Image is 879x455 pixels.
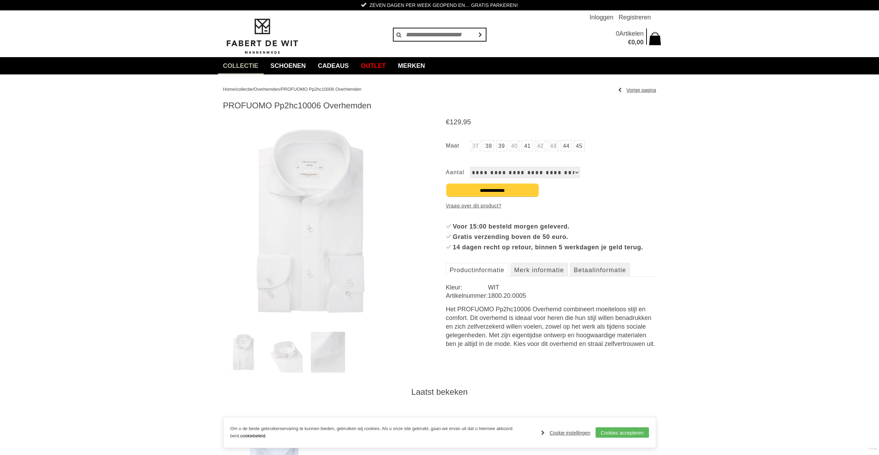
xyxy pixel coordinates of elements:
li: 14 dagen recht op retour, binnen 5 werkdagen je geld terug. [446,242,656,252]
a: Overhemden [254,87,280,92]
span: 0 [616,30,619,37]
div: Voor 15:00 besteld morgen geleverd. [453,221,656,232]
a: collectie [218,57,264,74]
div: Laatst bekeken [223,387,656,397]
span: 0 [631,39,635,46]
a: 44 [561,140,572,151]
p: Om u de beste gebruikerservaring te kunnen bieden, gebruiken wij cookies. Als u onze site gebruik... [230,425,535,440]
span: 129 [450,118,461,126]
a: Inloggen [589,10,613,24]
a: Registreren [618,10,651,24]
a: cookiebeleid [240,433,265,438]
a: 38 [483,140,494,151]
dd: 1800.20.0005 [488,292,656,300]
a: Vorige pagina [618,85,656,95]
span: 95 [463,118,471,126]
span: € [446,118,450,126]
div: Gratis verzending boven de 50 euro. [453,232,656,242]
a: 45 [574,140,585,151]
label: Aantal [446,167,470,178]
a: Cadeaus [313,57,354,74]
a: Cookie instellingen [541,428,590,438]
a: Outlet [356,57,391,74]
div: Het PROFUOMO Pp2hc10006 Overhemd combineert moeiteloos stijl en comfort. Dit overhemd is ideaal v... [446,305,656,348]
img: Fabert de Wit [223,18,301,55]
img: profuomo-pp2hc10006-overhemden [311,332,345,373]
span: / [235,87,236,92]
a: Vraag over dit product? [446,200,501,211]
span: / [280,87,281,92]
h1: PROFUOMO Pp2hc10006 Overhemden [223,100,656,111]
span: Artikelen [619,30,643,37]
dd: WIT [488,283,656,292]
a: Schoenen [265,57,311,74]
a: PROFUOMO Pp2hc10006 Overhemden [281,87,361,92]
a: 41 [522,140,533,151]
span: / [253,87,254,92]
dt: Kleur: [446,283,488,292]
a: 39 [496,140,507,151]
a: Merken [393,57,430,74]
img: PROFUOMO Pp2hc10006 Overhemden [223,116,398,326]
ul: Maat [446,140,656,153]
a: Home [223,87,235,92]
span: 00 [636,39,643,46]
dt: Artikelnummer: [446,292,488,300]
img: profuomo-pp2hc10006-overhemden [226,332,261,373]
a: Betaalinformatie [570,263,630,277]
span: , [461,118,463,126]
span: , [635,39,636,46]
span: € [628,39,631,46]
a: Productinformatie [446,263,508,277]
a: Cookies accepteren [596,427,649,438]
a: Merk informatie [510,263,568,277]
img: profuomo-pp2hc10006-overhemden [269,332,303,373]
a: collectie [236,87,253,92]
a: Divide [869,445,877,453]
